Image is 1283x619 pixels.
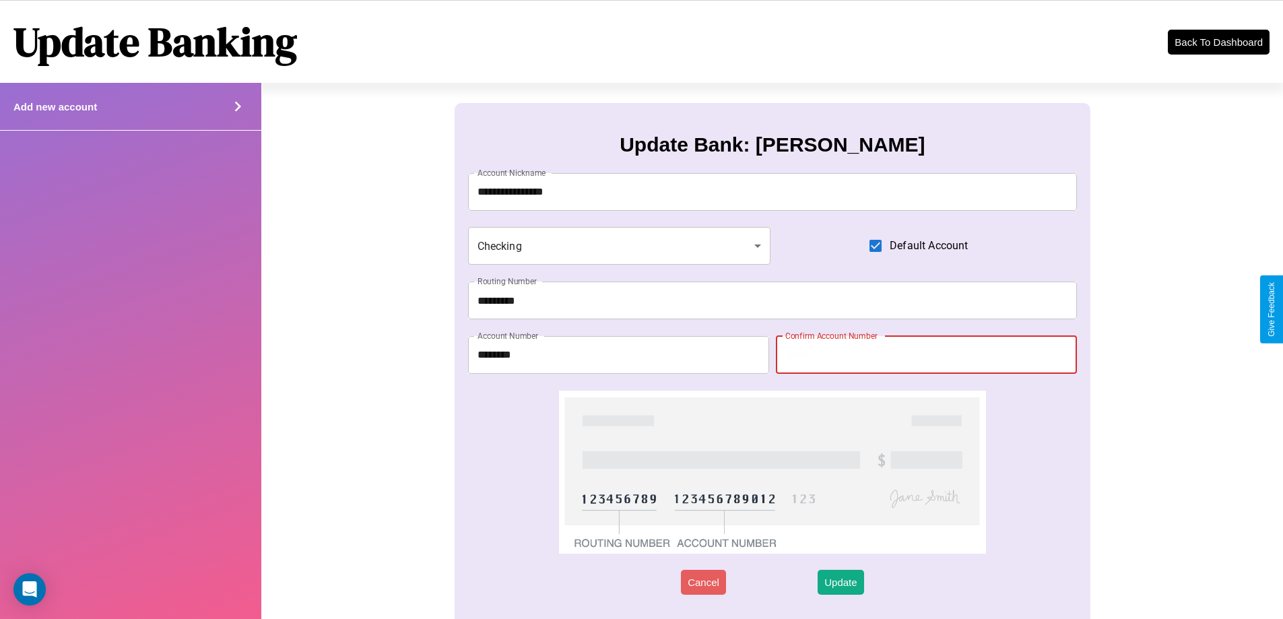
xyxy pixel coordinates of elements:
h1: Update Banking [13,14,297,69]
button: Cancel [681,570,726,595]
h4: Add new account [13,101,97,112]
h3: Update Bank: [PERSON_NAME] [620,133,925,156]
button: Update [818,570,863,595]
div: Give Feedback [1267,282,1276,337]
label: Confirm Account Number [785,330,878,341]
div: Checking [468,227,771,265]
span: Default Account [890,238,968,254]
label: Routing Number [478,275,537,287]
button: Back To Dashboard [1168,30,1270,55]
label: Account Number [478,330,538,341]
label: Account Nickname [478,167,546,178]
div: Open Intercom Messenger [13,573,46,606]
img: check [559,391,985,554]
